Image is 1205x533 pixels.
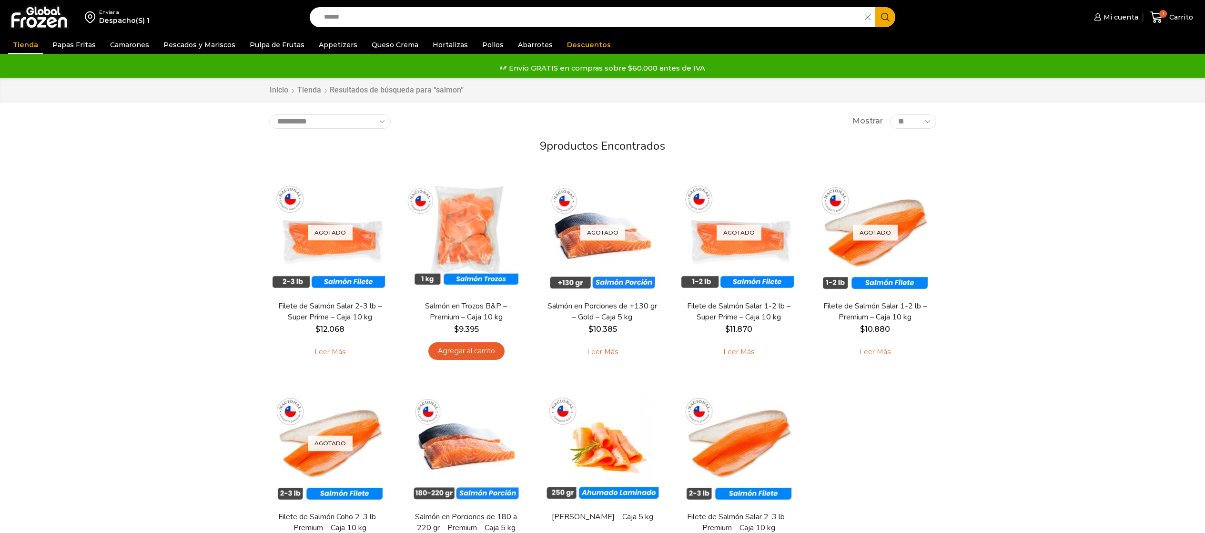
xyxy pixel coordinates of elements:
[513,36,557,54] a: Abarrotes
[853,225,898,240] p: Agotado
[725,325,730,334] span: $
[99,16,150,25] div: Despacho(S) 1
[547,512,657,523] a: [PERSON_NAME] – Caja 5 kg
[725,325,752,334] bdi: 11.870
[315,325,320,334] span: $
[477,36,508,54] a: Pollos
[308,435,353,451] p: Agotado
[275,301,385,323] a: Filete de Salmón Salar 2-3 lb – Super Prime – Caja 10 kg
[269,85,464,96] nav: Breadcrumb
[820,301,930,323] a: Filete de Salmón Salar 1-2 lb – Premium – Caja 10 kg
[315,325,344,334] bdi: 12.068
[411,301,521,323] a: Salmón en Trozos B&P – Premium – Caja 10 kg
[269,114,391,129] select: Pedido de la tienda
[105,36,154,54] a: Camarones
[860,325,890,334] bdi: 10.880
[245,36,309,54] a: Pulpa de Frutas
[717,225,761,240] p: Agotado
[580,225,625,240] p: Agotado
[297,85,322,96] a: Tienda
[85,9,99,25] img: address-field-icon.svg
[684,301,793,323] a: Filete de Salmón Salar 1-2 lb – Super Prime – Caja 10 kg
[454,325,479,334] bdi: 9.395
[1148,6,1195,29] a: 1 Carrito
[562,36,616,54] a: Descuentos
[99,9,150,16] div: Enviar a
[269,85,289,96] a: Inicio
[540,138,547,154] span: 9
[1101,12,1138,22] span: Mi cuenta
[547,301,657,323] a: Salmón en Porciones de +130 gr – Gold – Caja 5 kg
[1159,10,1167,18] span: 1
[709,342,769,362] a: Leé más sobre “Filete de Salmón Salar 1-2 lb - Super Prime - Caja 10 kg”
[860,325,865,334] span: $
[428,36,473,54] a: Hortalizas
[159,36,240,54] a: Pescados y Mariscos
[454,325,459,334] span: $
[572,342,633,362] a: Leé más sobre “Salmón en Porciones de +130 gr - Gold - Caja 5 kg”
[8,36,43,54] a: Tienda
[1167,12,1193,22] span: Carrito
[300,342,360,362] a: Leé más sobre “Filete de Salmón Salar 2-3 lb - Super Prime - Caja 10 kg”
[48,36,101,54] a: Papas Fritas
[367,36,423,54] a: Queso Crema
[547,138,665,154] span: productos encontrados
[1092,8,1138,27] a: Mi cuenta
[852,116,883,127] span: Mostrar
[845,342,905,362] a: Leé más sobre “Filete de Salmón Salar 1-2 lb – Premium - Caja 10 kg”
[308,225,353,240] p: Agotado
[588,325,617,334] bdi: 10.385
[314,36,362,54] a: Appetizers
[428,342,505,360] a: Agregar al carrito: “Salmón en Trozos B&P - Premium – Caja 10 kg”
[330,85,464,94] h1: Resultados de búsqueda para “salmon”
[588,325,593,334] span: $
[875,7,895,27] button: Search button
